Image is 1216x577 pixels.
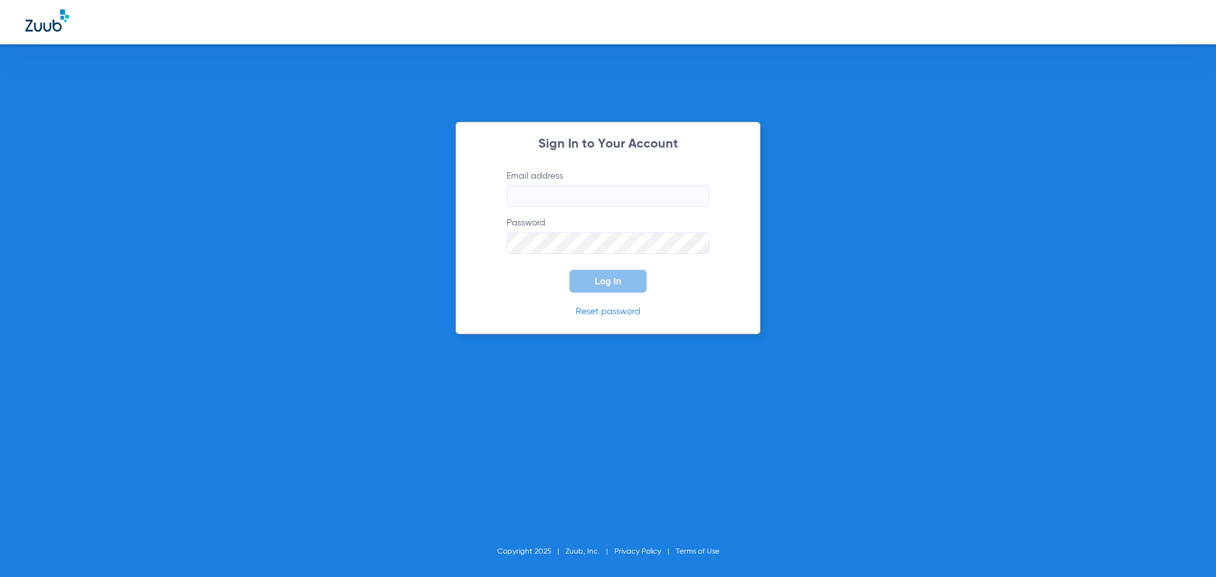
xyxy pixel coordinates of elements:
button: Log In [569,270,647,293]
input: Password [507,232,709,254]
label: Email address [507,170,709,207]
a: Reset password [576,307,640,316]
li: Copyright 2025 [497,545,566,558]
li: Zuub, Inc. [566,545,614,558]
h2: Sign In to Your Account [488,138,728,151]
a: Terms of Use [676,548,719,555]
label: Password [507,217,709,254]
a: Privacy Policy [614,548,661,555]
input: Email address [507,186,709,207]
span: Log In [595,276,621,286]
img: Zuub Logo [25,10,69,32]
